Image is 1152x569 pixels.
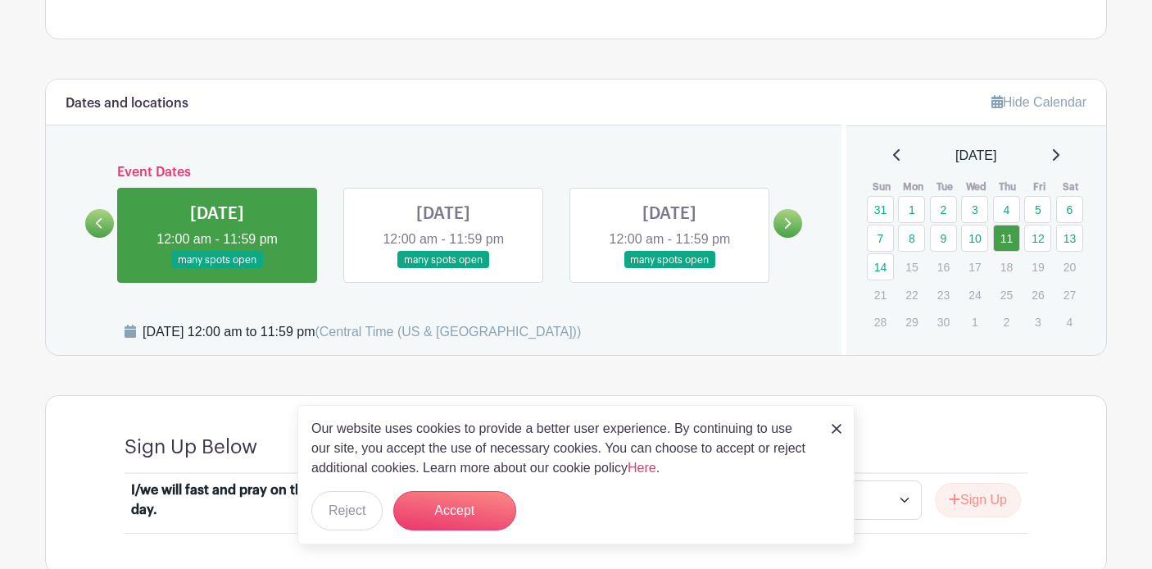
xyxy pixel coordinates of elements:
[311,491,383,530] button: Reject
[1056,254,1083,280] p: 20
[1056,196,1083,223] a: 6
[898,282,925,307] p: 22
[961,225,988,252] a: 10
[993,225,1020,252] a: 11
[867,196,894,223] a: 31
[867,309,894,335] p: 28
[898,225,925,252] a: 8
[992,179,1024,195] th: Thu
[867,253,894,280] a: 14
[867,225,894,252] a: 7
[1024,254,1051,280] p: 19
[930,225,957,252] a: 9
[897,179,929,195] th: Mon
[898,254,925,280] p: 15
[143,322,581,342] div: [DATE] 12:00 am to 11:59 pm
[961,254,988,280] p: 17
[993,254,1020,280] p: 18
[628,461,656,475] a: Here
[131,480,334,520] div: I/we will fast and pray on this day.
[961,309,988,335] p: 1
[114,165,773,180] h6: Event Dates
[898,196,925,223] a: 1
[867,282,894,307] p: 21
[930,196,957,223] a: 2
[1056,282,1083,307] p: 27
[961,196,988,223] a: 3
[866,179,898,195] th: Sun
[1023,179,1055,195] th: Fri
[1024,196,1051,223] a: 5
[960,179,992,195] th: Wed
[1056,309,1083,335] p: 4
[832,424,841,434] img: close_button-5f87c8562297e5c2d7936805f587ecaba9071eb48480494691a3f1689db116b3.svg
[125,435,257,459] h4: Sign Up Below
[315,325,581,339] span: (Central Time (US & [GEOGRAPHIC_DATA]))
[930,282,957,307] p: 23
[1055,179,1087,195] th: Sat
[66,96,188,112] h6: Dates and locations
[898,309,925,335] p: 29
[993,282,1020,307] p: 25
[1024,282,1051,307] p: 26
[930,254,957,280] p: 16
[1024,225,1051,252] a: 12
[993,309,1020,335] p: 2
[961,282,988,307] p: 24
[991,95,1086,109] a: Hide Calendar
[930,309,957,335] p: 30
[929,179,961,195] th: Tue
[1024,309,1051,335] p: 3
[935,483,1021,517] button: Sign Up
[1056,225,1083,252] a: 13
[393,491,516,530] button: Accept
[993,196,1020,223] a: 4
[955,146,996,166] span: [DATE]
[311,419,814,478] p: Our website uses cookies to provide a better user experience. By continuing to use our site, you ...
